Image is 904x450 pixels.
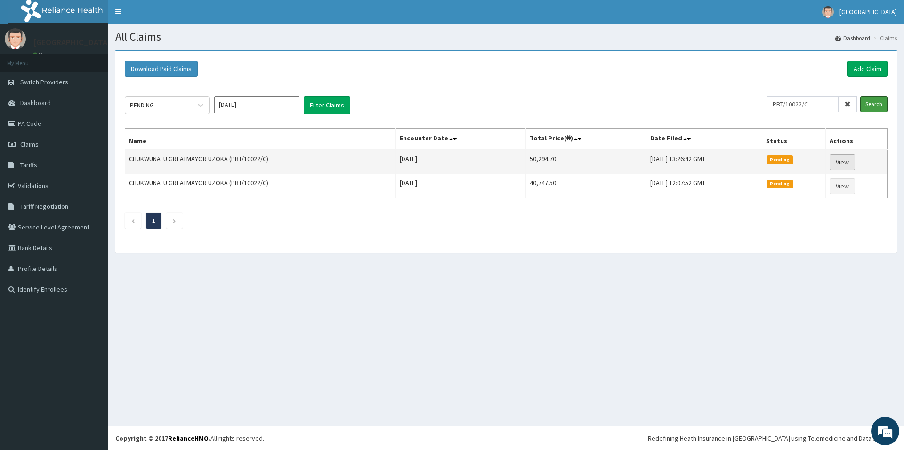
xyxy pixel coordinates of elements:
th: Status [762,129,826,150]
button: Download Paid Claims [125,61,198,77]
img: d_794563401_company_1708531726252_794563401 [17,47,38,71]
a: Online [33,51,56,58]
strong: Copyright © 2017 . [115,434,210,442]
span: Pending [767,180,793,188]
th: Name [125,129,396,150]
span: [GEOGRAPHIC_DATA] [839,8,897,16]
td: CHUKWUNALU GREATMAYOR UZOKA (PBT/10022/C) [125,150,396,174]
textarea: Type your message and hit 'Enter' [5,257,179,290]
td: [DATE] [396,174,526,198]
a: Page 1 is your current page [152,216,155,225]
input: Search [860,96,888,112]
li: Claims [871,34,897,42]
td: 40,747.50 [526,174,646,198]
span: Pending [767,155,793,164]
div: Chat with us now [49,53,158,65]
p: [GEOGRAPHIC_DATA] [33,38,111,47]
a: Add Claim [847,61,888,77]
span: Dashboard [20,98,51,107]
span: Tariffs [20,161,37,169]
footer: All rights reserved. [108,426,904,450]
td: 50,294.70 [526,150,646,174]
img: User Image [5,28,26,49]
div: PENDING [130,100,154,110]
a: RelianceHMO [168,434,209,442]
div: Redefining Heath Insurance in [GEOGRAPHIC_DATA] using Telemedicine and Data Science! [648,434,897,443]
a: View [830,154,855,170]
a: Next page [172,216,177,225]
td: CHUKWUNALU GREATMAYOR UZOKA (PBT/10022/C) [125,174,396,198]
span: Claims [20,140,39,148]
th: Date Filed [646,129,762,150]
h1: All Claims [115,31,897,43]
th: Encounter Date [396,129,526,150]
td: [DATE] 12:07:52 GMT [646,174,762,198]
div: Minimize live chat window [154,5,177,27]
input: Search by HMO ID [767,96,839,112]
button: Filter Claims [304,96,350,114]
input: Select Month and Year [214,96,299,113]
th: Total Price(₦) [526,129,646,150]
a: Previous page [131,216,135,225]
span: We're online! [55,119,130,214]
td: [DATE] 13:26:42 GMT [646,150,762,174]
span: Switch Providers [20,78,68,86]
th: Actions [826,129,888,150]
a: Dashboard [835,34,870,42]
img: User Image [822,6,834,18]
td: [DATE] [396,150,526,174]
a: View [830,178,855,194]
span: Tariff Negotiation [20,202,68,211]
